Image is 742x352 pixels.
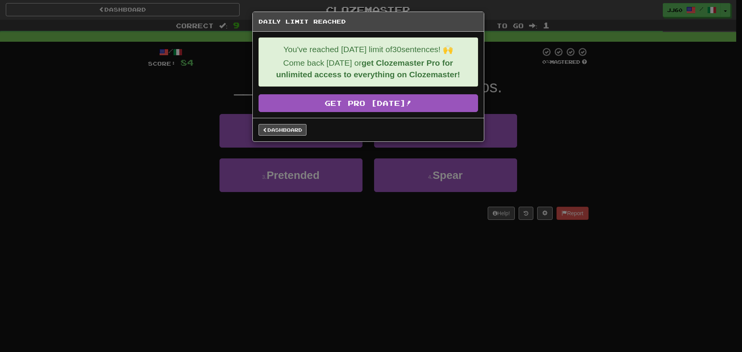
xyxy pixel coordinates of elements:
p: You've reached [DATE] limit of 30 sentences! 🙌 [265,44,472,55]
a: Get Pro [DATE]! [259,94,478,112]
strong: get Clozemaster Pro for unlimited access to everything on Clozemaster! [276,58,460,79]
h5: Daily Limit Reached [259,18,478,26]
p: Come back [DATE] or [265,57,472,80]
a: Dashboard [259,124,306,136]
